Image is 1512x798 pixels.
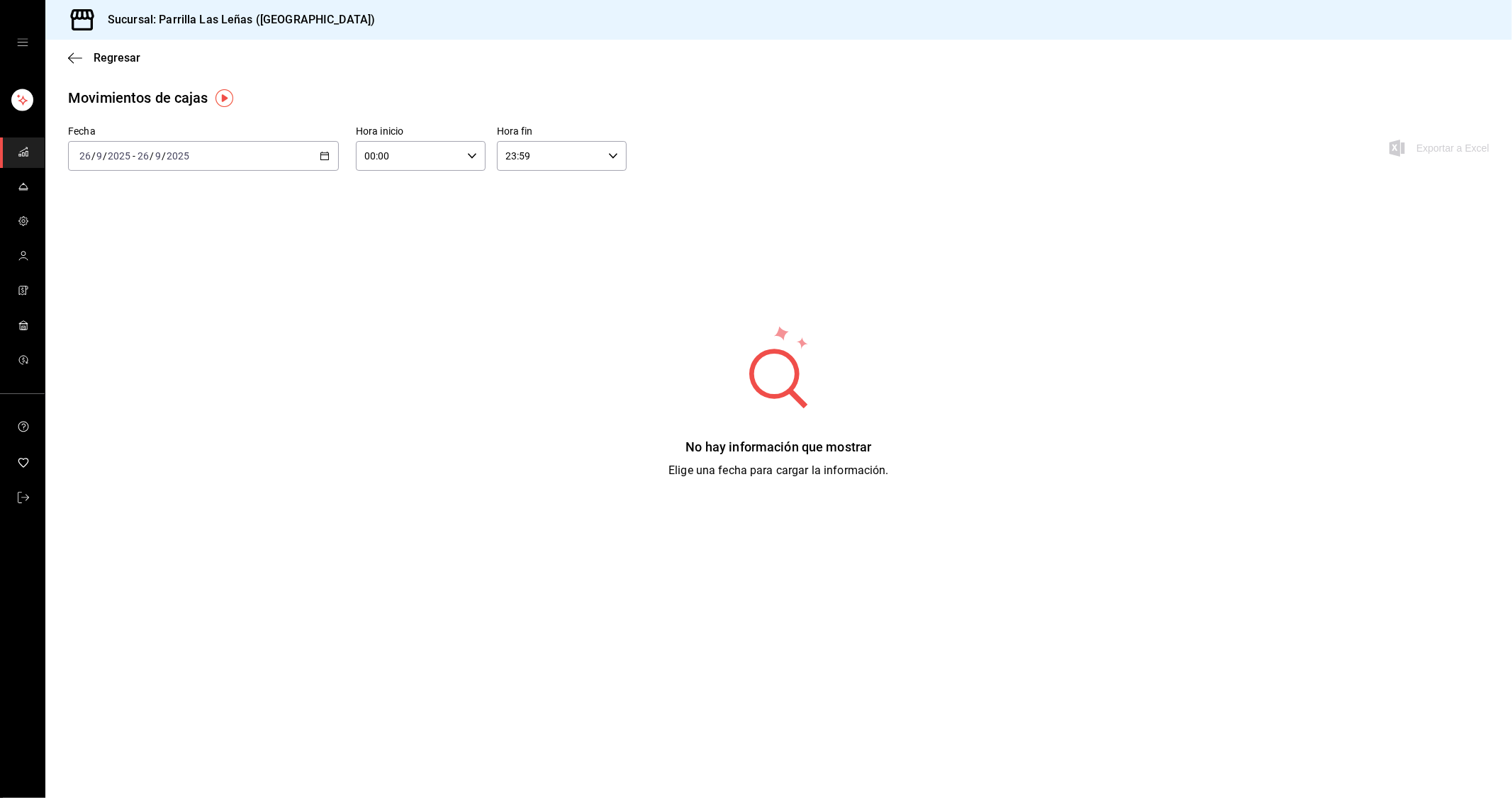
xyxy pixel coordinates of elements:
[497,127,627,137] label: Hora fin
[96,150,103,162] input: --
[91,150,96,162] span: /
[150,150,154,162] span: /
[103,150,107,162] span: /
[155,150,162,162] input: --
[68,87,208,108] div: Movimientos de cajas
[356,127,486,137] label: Hora inicio
[133,150,135,162] span: -
[96,11,375,28] h3: Sucursal: Parrilla Las Leñas ([GEOGRAPHIC_DATA])
[17,37,28,48] button: open drawer
[166,150,190,162] input: ----
[668,463,889,477] span: Elige una fecha para cargar la información.
[137,150,150,162] input: --
[162,150,166,162] span: /
[68,127,339,137] label: Fecha
[68,51,140,64] button: Regresar
[107,150,131,162] input: ----
[79,150,91,162] input: --
[668,437,889,456] div: No hay información que mostrar
[215,89,233,107] img: Tooltip marker
[94,51,140,64] span: Regresar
